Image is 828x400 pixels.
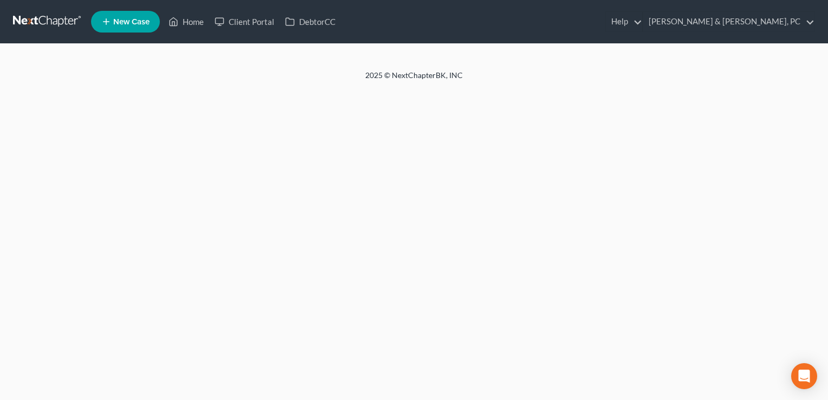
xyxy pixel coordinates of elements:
[91,11,160,33] new-legal-case-button: New Case
[209,12,280,31] a: Client Portal
[791,363,817,389] div: Open Intercom Messenger
[163,12,209,31] a: Home
[105,70,723,89] div: 2025 © NextChapterBK, INC
[280,12,341,31] a: DebtorCC
[606,12,642,31] a: Help
[643,12,814,31] a: [PERSON_NAME] & [PERSON_NAME], PC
